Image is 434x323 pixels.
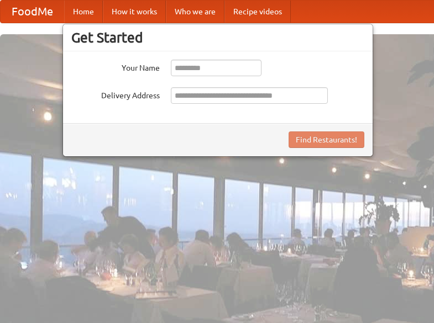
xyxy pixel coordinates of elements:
[103,1,166,23] a: How it works
[166,1,224,23] a: Who we are
[71,87,160,101] label: Delivery Address
[289,131,364,148] button: Find Restaurants!
[224,1,291,23] a: Recipe videos
[71,60,160,73] label: Your Name
[71,29,364,46] h3: Get Started
[1,1,64,23] a: FoodMe
[64,1,103,23] a: Home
